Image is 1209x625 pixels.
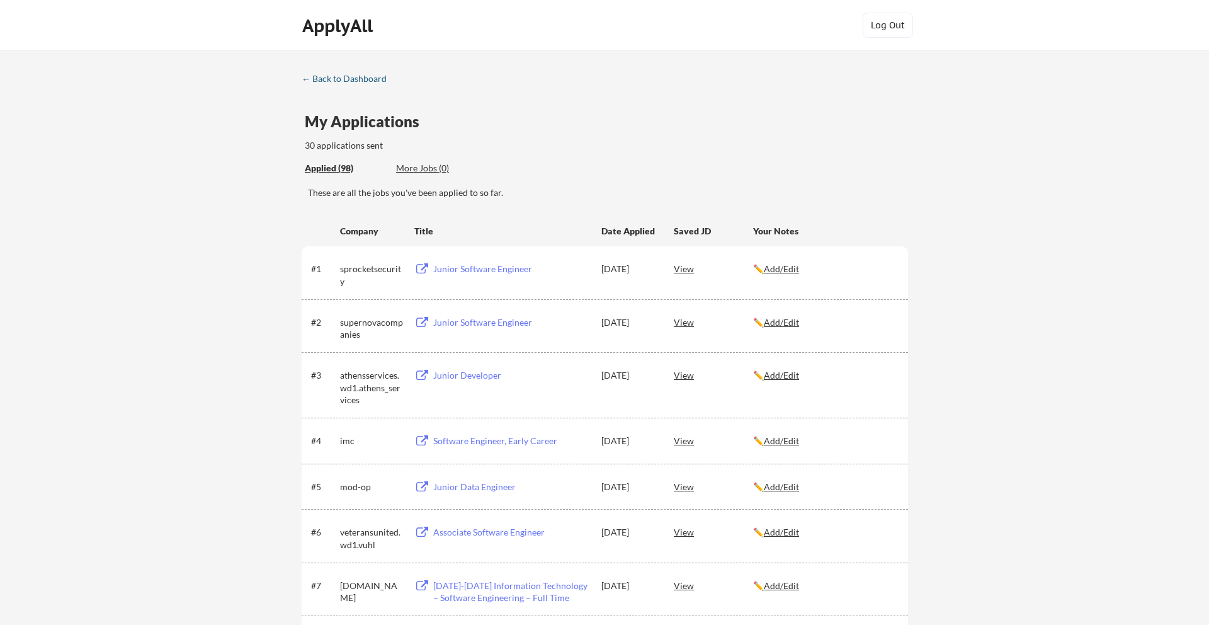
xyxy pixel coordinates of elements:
div: #7 [311,580,336,592]
div: My Applications [305,114,429,129]
div: Junior Software Engineer [433,263,589,275]
div: imc [340,435,403,447]
div: ✏️ [753,526,897,539]
div: View [674,257,753,280]
div: #4 [311,435,336,447]
div: These are all the jobs you've been applied to so far. [308,186,908,199]
div: Applied (98) [305,162,387,175]
div: These are all the jobs you've been applied to so far. [305,162,387,175]
div: [DATE] [601,526,657,539]
div: View [674,475,753,498]
div: Software Engineer, Early Career [433,435,589,447]
a: ← Back to Dashboard [302,74,396,86]
div: [DATE] [601,263,657,275]
div: ✏️ [753,263,897,275]
u: Add/Edit [764,527,799,537]
div: [DATE] [601,435,657,447]
div: ✏️ [753,369,897,382]
div: Junior Software Engineer [433,316,589,329]
div: ← Back to Dashboard [302,74,396,83]
div: Date Applied [601,225,657,238]
div: Your Notes [753,225,897,238]
div: #6 [311,526,336,539]
div: 30 applications sent [305,139,548,152]
u: Add/Edit [764,317,799,328]
div: Junior Data Engineer [433,481,589,493]
div: ✏️ [753,316,897,329]
div: #1 [311,263,336,275]
div: View [674,429,753,452]
div: athensservices.wd1.athens_services [340,369,403,406]
div: ApplyAll [302,15,377,37]
div: Associate Software Engineer [433,526,589,539]
div: Junior Developer [433,369,589,382]
u: Add/Edit [764,263,799,274]
div: [DATE]-[DATE] Information Technology – Software Engineering – Full Time [433,580,589,604]
div: More Jobs (0) [396,162,489,175]
button: Log Out [863,13,913,38]
u: Add/Edit [764,370,799,381]
div: Company [340,225,403,238]
div: sprocketsecurity [340,263,403,287]
div: [DATE] [601,369,657,382]
div: View [674,520,753,543]
div: [DATE] [601,481,657,493]
div: Title [414,225,589,238]
div: View [674,311,753,333]
div: ✏️ [753,580,897,592]
u: Add/Edit [764,435,799,446]
div: View [674,574,753,597]
div: View [674,364,753,386]
div: [DATE] [601,580,657,592]
u: Add/Edit [764,580,799,591]
div: These are job applications we think you'd be a good fit for, but couldn't apply you to automatica... [396,162,489,175]
div: mod-op [340,481,403,493]
div: [DOMAIN_NAME] [340,580,403,604]
div: #5 [311,481,336,493]
div: #3 [311,369,336,382]
div: #2 [311,316,336,329]
div: [DATE] [601,316,657,329]
div: veteransunited.wd1.vuhl [340,526,403,551]
div: Saved JD [674,219,753,242]
div: ✏️ [753,435,897,447]
div: ✏️ [753,481,897,493]
u: Add/Edit [764,481,799,492]
div: supernovacompanies [340,316,403,341]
